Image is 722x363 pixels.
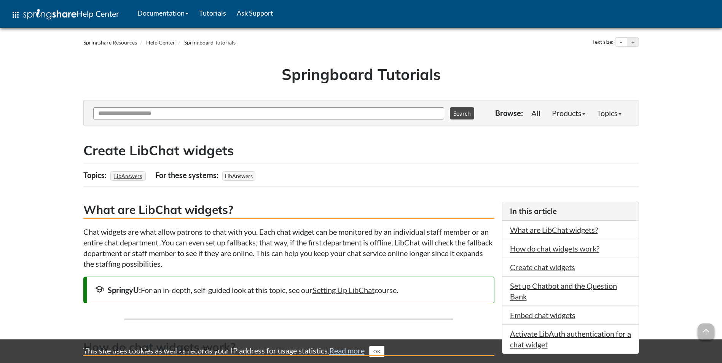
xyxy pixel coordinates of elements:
[83,39,137,46] a: Springshare Resources
[77,9,119,19] span: Help Center
[6,3,124,26] a: apps Help Center
[231,3,279,22] a: Ask Support
[698,323,714,340] span: arrow_upward
[23,9,77,19] img: Springshare
[510,310,575,320] a: Embed chat widgets
[312,285,375,295] a: Setting Up LibChat
[510,281,617,301] a: Set up Chatbot and the Question Bank
[615,38,627,47] button: Decrease text size
[146,39,175,46] a: Help Center
[95,285,486,295] div: For an in-depth, self-guided look at this topic, see our course.
[627,38,639,47] button: Increase text size
[113,170,143,181] a: LibAnswers
[510,244,599,253] a: How do chat widgets work?
[95,285,104,294] span: school
[222,171,255,181] span: LibAnswers
[698,324,714,333] a: arrow_upward
[108,285,141,295] strong: SpringyU:
[194,3,231,22] a: Tutorials
[11,10,20,19] span: apps
[591,105,627,121] a: Topics
[83,339,494,356] h3: How do chat widgets work?
[83,168,108,182] div: Topics:
[83,141,639,160] h2: Create LibChat widgets
[155,168,220,182] div: For these systems:
[510,206,631,217] h3: In this article
[76,345,647,357] div: This site uses cookies as well as records your IP address for usage statistics.
[495,108,523,118] p: Browse:
[83,202,494,219] h3: What are LibChat widgets?
[132,3,194,22] a: Documentation
[184,39,236,46] a: Springboard Tutorials
[510,329,631,349] a: Activate LibAuth authentication for a chat widget
[546,105,591,121] a: Products
[450,107,474,119] button: Search
[591,37,615,47] div: Text size:
[510,263,575,272] a: Create chat widgets
[83,226,494,269] p: Chat widgets are what allow patrons to chat with you. Each chat widget can be monitored by an ind...
[510,225,598,234] a: What are LibChat widgets?
[89,64,633,85] h1: Springboard Tutorials
[526,105,546,121] a: All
